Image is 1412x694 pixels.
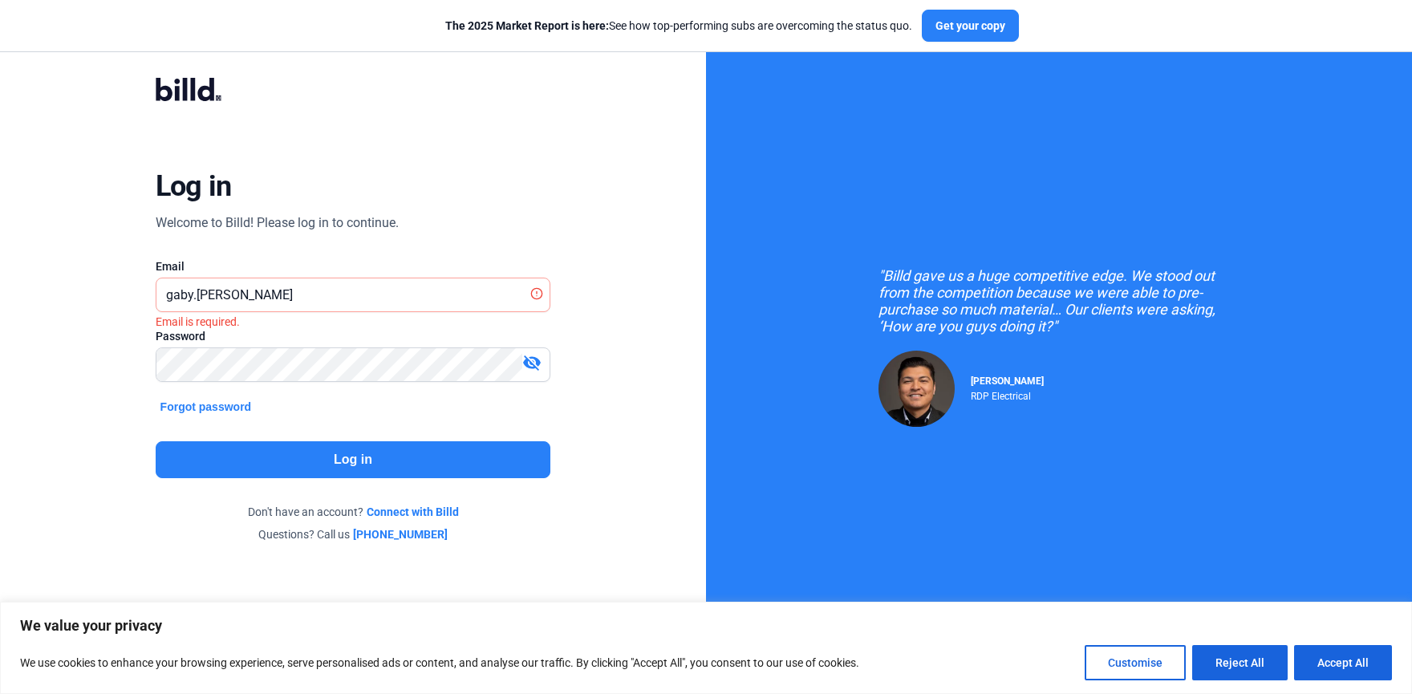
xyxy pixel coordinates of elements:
[367,504,459,520] a: Connect with Billd
[156,258,551,274] div: Email
[156,328,551,344] div: Password
[156,315,240,328] i: Email is required.
[1192,645,1288,680] button: Reject All
[971,375,1044,387] span: [PERSON_NAME]
[971,387,1044,402] div: RDP Electrical
[445,19,609,32] span: The 2025 Market Report is here:
[156,168,232,204] div: Log in
[922,10,1019,42] button: Get your copy
[878,351,955,427] img: Raul Pacheco
[156,504,551,520] div: Don't have an account?
[156,526,551,542] div: Questions? Call us
[445,18,912,34] div: See how top-performing subs are overcoming the status quo.
[353,526,448,542] a: [PHONE_NUMBER]
[522,353,542,372] mat-icon: visibility_off
[156,398,257,416] button: Forgot password
[1294,645,1392,680] button: Accept All
[20,616,1392,635] p: We value your privacy
[878,267,1240,335] div: "Billd gave us a huge competitive edge. We stood out from the competition because we were able to...
[1085,645,1186,680] button: Customise
[20,653,859,672] p: We use cookies to enhance your browsing experience, serve personalised ads or content, and analys...
[156,441,551,478] button: Log in
[156,213,399,233] div: Welcome to Billd! Please log in to continue.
